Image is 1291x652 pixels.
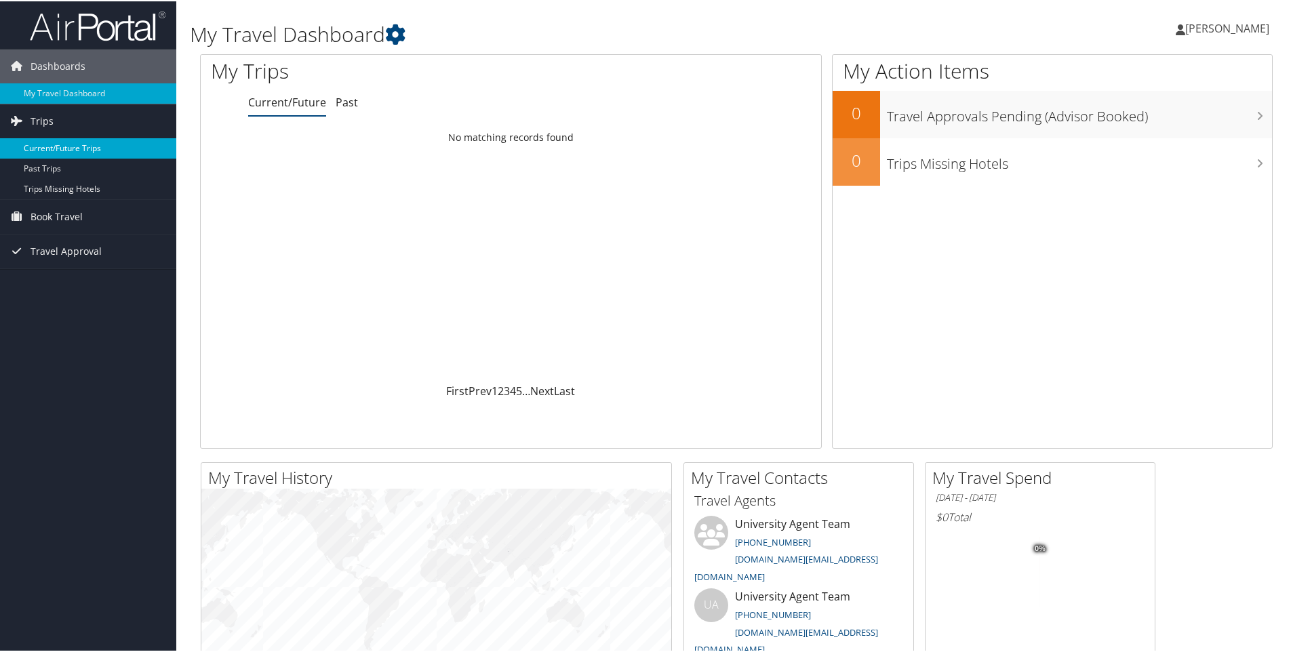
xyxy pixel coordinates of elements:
[211,56,553,84] h1: My Trips
[31,233,102,267] span: Travel Approval
[31,199,83,232] span: Book Travel
[554,382,575,397] a: Last
[936,508,1145,523] h6: Total
[504,382,510,397] a: 3
[469,382,492,397] a: Prev
[694,552,878,582] a: [DOMAIN_NAME][EMAIL_ADDRESS][DOMAIN_NAME]
[190,19,919,47] h1: My Travel Dashboard
[735,607,811,619] a: [PHONE_NUMBER]
[688,514,910,587] li: University Agent Team
[31,48,85,82] span: Dashboards
[1176,7,1283,47] a: [PERSON_NAME]
[694,587,728,621] div: UA
[1035,544,1046,552] tspan: 0%
[30,9,165,41] img: airportal-logo.png
[201,124,821,148] td: No matching records found
[932,465,1155,488] h2: My Travel Spend
[694,490,903,509] h3: Travel Agents
[530,382,554,397] a: Next
[492,382,498,397] a: 1
[498,382,504,397] a: 2
[31,103,54,137] span: Trips
[516,382,522,397] a: 5
[336,94,358,108] a: Past
[887,146,1272,172] h3: Trips Missing Hotels
[936,508,948,523] span: $0
[446,382,469,397] a: First
[522,382,530,397] span: …
[510,382,516,397] a: 4
[735,535,811,547] a: [PHONE_NUMBER]
[248,94,326,108] a: Current/Future
[833,56,1272,84] h1: My Action Items
[833,89,1272,137] a: 0Travel Approvals Pending (Advisor Booked)
[833,148,880,171] h2: 0
[691,465,913,488] h2: My Travel Contacts
[833,137,1272,184] a: 0Trips Missing Hotels
[833,100,880,123] h2: 0
[1185,20,1269,35] span: [PERSON_NAME]
[208,465,671,488] h2: My Travel History
[936,490,1145,503] h6: [DATE] - [DATE]
[887,99,1272,125] h3: Travel Approvals Pending (Advisor Booked)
